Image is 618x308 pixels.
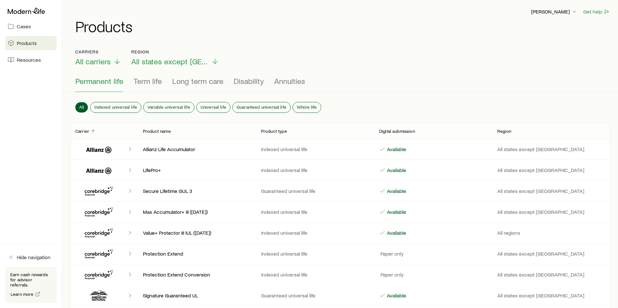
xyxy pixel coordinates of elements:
p: Guaranteed universal life [261,292,369,299]
p: Guaranteed universal life [261,188,369,194]
span: Guaranteed universal life [237,104,286,110]
p: Indexed universal life [261,209,369,215]
p: Digital submission [379,129,415,134]
p: All states except [GEOGRAPHIC_DATA] [497,292,605,299]
span: Whole life [297,104,317,110]
span: Term life [134,77,162,86]
button: CarriersAll carriers [75,49,121,66]
button: Universal life [197,102,230,113]
p: All states except [GEOGRAPHIC_DATA] [497,188,605,194]
button: Whole life [293,102,321,113]
span: All carriers [75,57,111,66]
p: Region [131,49,219,54]
p: All states except [GEOGRAPHIC_DATA] [497,146,605,152]
p: All regions [497,230,605,236]
span: Universal life [201,104,226,110]
span: Hide navigation [17,254,51,260]
span: Products [17,40,37,46]
p: All states except [GEOGRAPHIC_DATA] [497,271,605,278]
span: Learn more [11,292,34,296]
p: Earn cash rewards for advisor referrals. [10,272,51,287]
p: Paper only [379,250,404,257]
span: Annuities [274,77,305,86]
p: All states except [GEOGRAPHIC_DATA] [497,250,605,257]
p: Available [386,230,406,236]
span: Cases [17,23,31,30]
button: All [75,102,88,113]
p: Available [386,209,406,215]
p: [PERSON_NAME] [531,8,577,15]
p: Protection Extend [143,250,251,257]
span: Long term care [172,77,223,86]
p: Value+ Protector III IUL ([DATE]) [143,230,251,236]
p: Allianz Life Accumulator [143,146,251,152]
button: Get help [583,8,610,15]
p: Paper only [379,271,404,278]
p: Available [386,188,406,194]
a: Products [5,36,57,50]
p: Max Accumulator+ III ([DATE]) [143,209,251,215]
p: Indexed universal life [261,230,369,236]
a: Resources [5,53,57,67]
p: All states except [GEOGRAPHIC_DATA] [497,167,605,173]
span: Permanent life [75,77,123,86]
button: [PERSON_NAME] [531,8,578,16]
p: Protection Extend Conversion [143,271,251,278]
p: Signature Guaranteed UL [143,292,251,299]
span: Indexed universal life [94,104,137,110]
span: All states except [GEOGRAPHIC_DATA] [131,57,209,66]
p: Carriers [75,49,121,54]
button: RegionAll states except [GEOGRAPHIC_DATA] [131,49,219,66]
div: Earn cash rewards for advisor referrals.Learn more [5,267,57,303]
p: Indexed universal life [261,167,369,173]
span: Disability [234,77,264,86]
p: Product name [143,129,171,134]
button: Guaranteed universal life [233,102,290,113]
p: Indexed universal life [261,250,369,257]
a: Cases [5,19,57,33]
p: Indexed universal life [261,146,369,152]
p: Carrier [75,129,89,134]
span: Variable universal life [147,104,190,110]
p: Secure Lifetime GUL 3 [143,188,251,194]
span: All [79,104,84,110]
p: Available [386,146,406,152]
p: LifePro+ [143,167,251,173]
button: Hide navigation [5,250,57,264]
p: Available [386,167,406,173]
p: Indexed universal life [261,271,369,278]
div: Product types [75,77,605,92]
p: Product type [261,129,287,134]
span: Resources [17,57,41,63]
h1: Products [75,18,610,34]
p: All states except [GEOGRAPHIC_DATA] [497,209,605,215]
p: Region [497,129,511,134]
button: Variable universal life [144,102,194,113]
button: Indexed universal life [90,102,141,113]
p: Available [386,292,406,299]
